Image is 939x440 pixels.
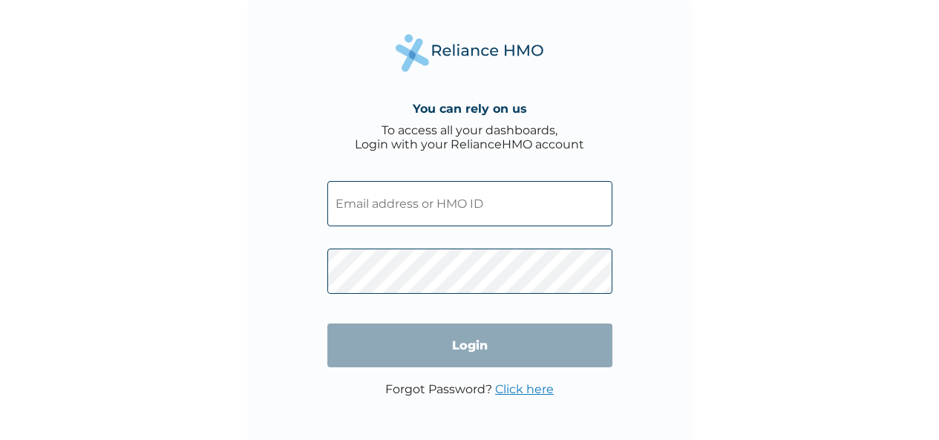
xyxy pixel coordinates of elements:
div: To access all your dashboards, Login with your RelianceHMO account [355,123,584,151]
p: Forgot Password? [385,382,554,396]
input: Login [327,324,612,367]
h4: You can rely on us [413,102,527,116]
img: Reliance Health's Logo [396,34,544,72]
a: Click here [495,382,554,396]
input: Email address or HMO ID [327,181,612,226]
